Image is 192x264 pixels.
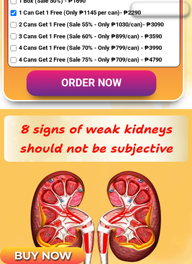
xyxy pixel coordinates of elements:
[27,70,156,96] p: order now
[19,43,164,53] span: 4 Cans Get 1 Free (Sale 70% - Only ₱799/can) - ₱3990
[16,120,176,158] h3: 8 signs of weak kidneys should not be subjective
[19,55,164,65] span: 4 Cans Get 2 Free (Sale 75% - Only ₱709/can) - ₱4790
[19,8,164,18] span: 1 Can Get 1 Free (Only ₱1145 per can)- ₱2290
[19,32,164,42] span: 3 Cans Get 1 Free (Sale 60% - Only ₱899/can) - ₱3590
[19,20,164,30] span: 2 Cans Get 1 Free (Sale 55% - Only ₱1030/can)- ₱3090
